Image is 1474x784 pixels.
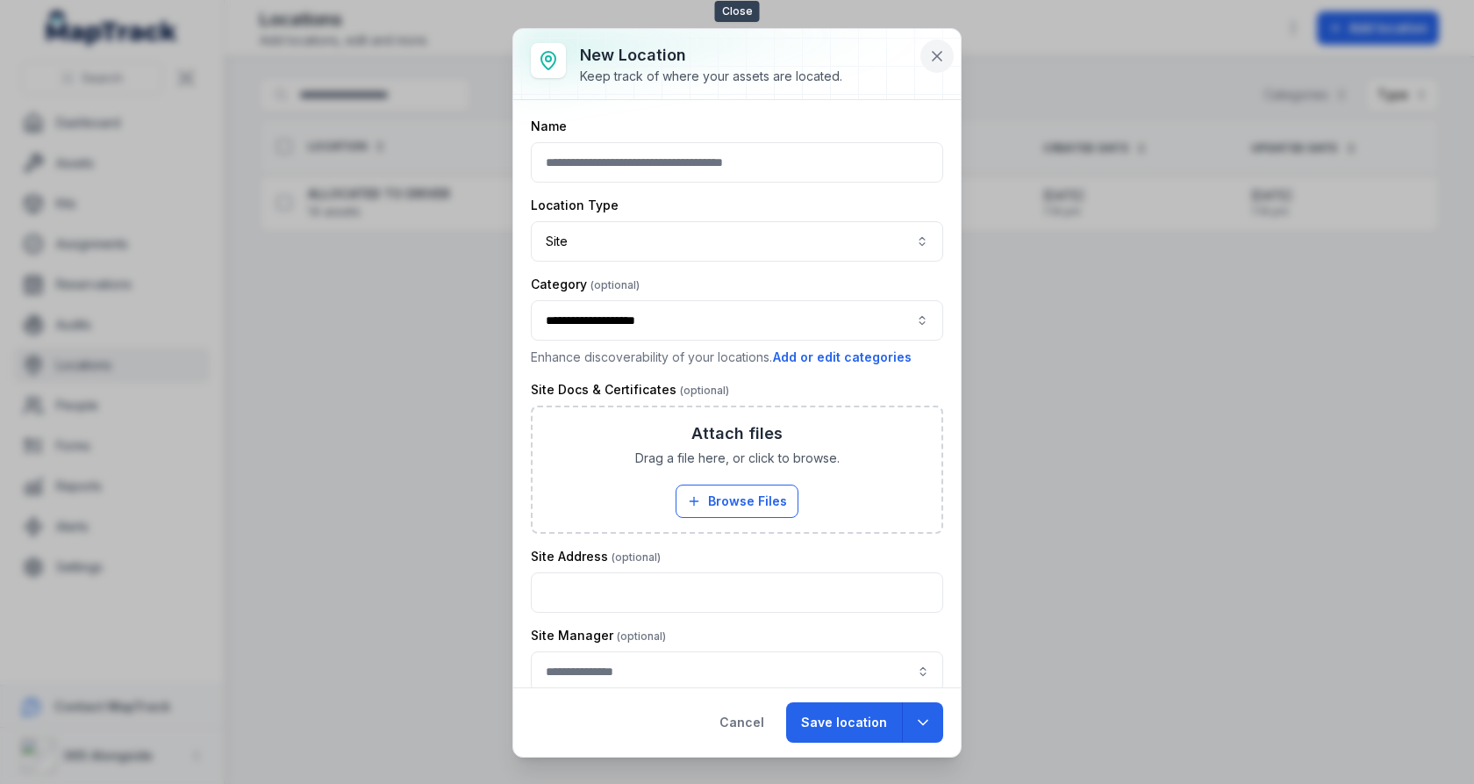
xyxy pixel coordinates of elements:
label: Name [531,118,567,135]
label: Location Type [531,197,619,214]
button: Browse Files [676,485,798,518]
input: location-add:cf[f17e2bb2-e4e3-4bf9-b28f-544083f34412]-label [531,651,943,692]
button: Add or edit categories [772,348,912,367]
span: Close [715,1,760,22]
button: Site [531,221,943,262]
h3: New location [580,43,842,68]
button: Cancel [705,702,779,743]
div: Keep track of where your assets are located. [580,68,842,85]
label: Category [531,276,640,293]
label: Site Docs & Certificates [531,381,729,399]
h3: Attach files [691,421,783,446]
p: Enhance discoverability of your locations. [531,348,943,367]
span: Drag a file here, or click to browse. [635,450,840,467]
label: Site Address [531,548,661,565]
label: Site Manager [531,627,666,644]
button: Save location [786,702,902,743]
